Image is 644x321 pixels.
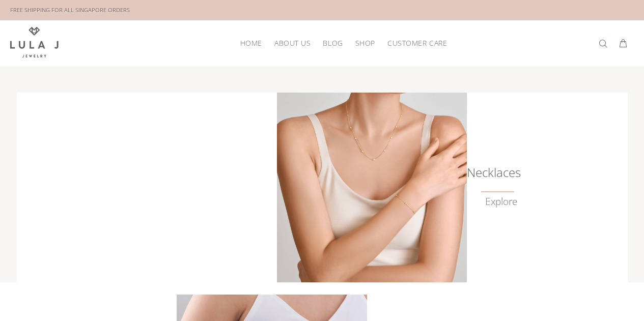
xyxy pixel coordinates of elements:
[240,39,262,47] span: HOME
[355,39,375,47] span: SHOP
[323,39,343,47] span: BLOG
[234,35,268,51] a: HOME
[349,35,381,51] a: SHOP
[317,35,349,51] a: BLOG
[485,196,517,208] a: Explore
[274,39,311,47] span: ABOUT US
[268,35,317,51] a: ABOUT US
[277,93,467,282] img: Lula J Gold Necklaces Collection
[387,39,447,47] span: CUSTOMER CARE
[466,167,517,178] h6: Necklaces
[381,35,447,51] a: CUSTOMER CARE
[10,5,130,16] div: FREE SHIPPING FOR ALL SINGAPORE ORDERS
